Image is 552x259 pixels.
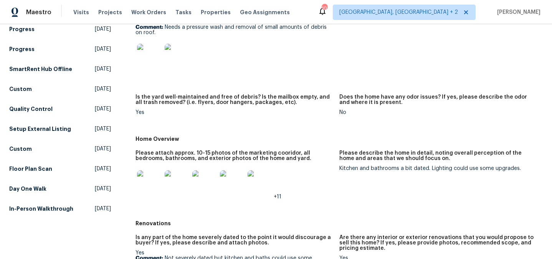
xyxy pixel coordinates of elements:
span: Geo Assignments [240,8,290,16]
h5: Does the home have any odor issues? If yes, please describe the odor and where it is present. [339,94,537,105]
h5: Quality Control [9,105,53,113]
span: [GEOGRAPHIC_DATA], [GEOGRAPHIC_DATA] + 2 [339,8,458,16]
span: [PERSON_NAME] [494,8,540,16]
span: [DATE] [95,205,111,213]
h5: Day One Walk [9,185,46,193]
span: [DATE] [95,65,111,73]
h5: Are there any interior or exterior renovations that you would propose to sell this home? If yes, ... [339,235,537,251]
div: No [339,110,537,115]
span: Visits [73,8,89,16]
span: [DATE] [95,25,111,33]
a: Custom[DATE] [9,82,111,96]
span: [DATE] [95,145,111,153]
a: SmartRent Hub Offline[DATE] [9,62,111,76]
p: Needs a pressure wash and removal of small amounts of debris on roof. [136,25,333,35]
h5: Progress [9,25,35,33]
h5: Is the yard well-maintained and free of debris? Is the mailbox empty, and all trash removed? (i.e... [136,94,333,105]
div: Kitchen and bathrooms a bit dated. Lighting could use some upgrades. [339,166,537,171]
h5: Custom [9,85,32,93]
div: Yes [136,19,333,73]
h5: Progress [9,45,35,53]
b: Comment: [136,25,163,30]
h5: Is any part of the home severely dated to the point it would discourage a buyer? If yes, please d... [136,235,333,246]
div: 103 [322,5,327,12]
a: Custom[DATE] [9,142,111,156]
h5: SmartRent Hub Offline [9,65,72,73]
a: Progress[DATE] [9,22,111,36]
span: Projects [98,8,122,16]
span: Tasks [175,10,192,15]
h5: Custom [9,145,32,153]
h5: Setup External Listing [9,125,71,133]
a: Day One Walk[DATE] [9,182,111,196]
span: [DATE] [95,105,111,113]
a: Progress[DATE] [9,42,111,56]
span: [DATE] [95,85,111,93]
span: [DATE] [95,185,111,193]
span: Properties [201,8,231,16]
h5: Floor Plan Scan [9,165,52,173]
span: [DATE] [95,165,111,173]
a: Setup External Listing[DATE] [9,122,111,136]
span: [DATE] [95,45,111,53]
h5: Please attach approx. 10-15 photos of the marketing cooridor, all bedrooms, bathrooms, and exteri... [136,150,333,161]
span: +11 [274,194,281,200]
a: In-Person Walkthrough[DATE] [9,202,111,216]
a: Floor Plan Scan[DATE] [9,162,111,176]
span: [DATE] [95,125,111,133]
h5: Home Overview [136,135,543,143]
h5: Please describe the home in detail, noting overall perception of the home and areas that we shoul... [339,150,537,161]
h5: Renovations [136,219,543,227]
span: Work Orders [131,8,166,16]
a: Quality Control[DATE] [9,102,111,116]
div: Yes [136,110,333,115]
h5: In-Person Walkthrough [9,205,73,213]
span: Maestro [26,8,51,16]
